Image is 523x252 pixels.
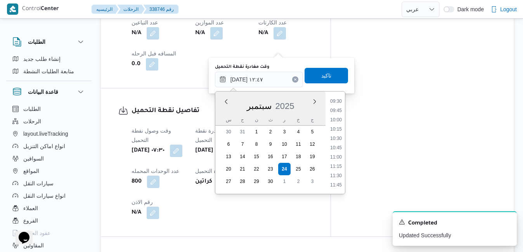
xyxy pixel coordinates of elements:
[236,138,249,150] div: day-7
[23,104,41,114] span: الطلبات
[9,65,88,78] button: متابعة الطلبات النشطة
[23,191,66,200] span: انواع سيارات النقل
[92,5,119,14] button: الرئيسيه
[236,150,249,163] div: day-14
[9,227,88,239] button: عقود العملاء
[222,114,235,125] div: س
[278,138,291,150] div: day-10
[236,175,249,188] div: day-28
[132,199,153,205] span: رقم الاذن
[292,150,305,163] div: day-18
[250,138,263,150] div: day-8
[9,177,88,190] button: سيارات النقل
[500,5,517,14] span: Logout
[132,208,141,217] b: N/A
[28,87,58,97] h3: قاعدة البيانات
[132,177,142,186] b: 800
[306,150,319,163] div: day-19
[9,115,88,128] button: الرحلات
[292,114,305,125] div: خ
[250,163,263,175] div: day-22
[250,175,263,188] div: day-29
[9,214,88,227] button: الفروع
[278,126,291,138] div: day-3
[488,2,520,17] button: Logout
[399,218,511,228] div: Notification
[23,216,38,225] span: الفروع
[132,29,141,38] b: N/A
[275,101,294,111] span: 2025
[246,101,271,111] span: سبتمبر
[327,97,345,105] li: 09:30
[236,114,249,125] div: ح
[306,175,319,188] div: day-3
[306,126,319,138] div: day-5
[23,179,54,188] span: سيارات النقل
[264,175,277,188] div: day-30
[278,114,291,125] div: ر
[236,163,249,175] div: day-21
[195,146,227,155] b: [DATE] ١٢:٤٧
[9,140,88,152] button: انواع اماكن التنزيل
[23,154,44,163] span: السواقين
[6,53,92,81] div: الطلبات
[23,204,38,213] span: العملاء
[327,172,345,180] li: 11:30
[305,68,348,83] button: تاكيد
[132,60,140,69] b: 0.0
[321,71,331,80] span: تاكيد
[9,53,88,65] button: إنشاء طلب جديد
[327,144,345,152] li: 10:45
[292,163,305,175] div: day-25
[7,3,18,15] img: X8yXhbKr1z7QwAAAABJRU5ErkJggg==
[9,152,88,165] button: السواقين
[12,37,85,47] button: الطلبات
[292,76,298,83] button: Clear input
[236,126,249,138] div: day-31
[23,67,74,76] span: متابعة الطلبات النشطة
[306,163,319,175] div: day-26
[327,181,345,189] li: 11:45
[215,72,303,87] input: Press the down key to enter a popover containing a calendar. Press the escape key to close the po...
[292,138,305,150] div: day-11
[195,29,205,38] b: N/A
[23,54,61,64] span: إنشاء طلب جديد
[117,5,145,14] button: الرحلات
[264,163,277,175] div: day-23
[222,138,235,150] div: day-6
[132,19,158,26] span: عدد التباعين
[132,106,313,116] h3: تفاصيل نقطة التحميل
[278,150,291,163] div: day-17
[132,128,171,143] span: وقت وصول نفطة التحميل
[264,150,277,163] div: day-16
[223,98,229,105] button: Previous Month
[292,175,305,188] div: day-2
[258,29,268,38] b: N/A
[195,128,236,143] span: وقت مغادرة نقطة التحميل
[143,5,178,14] button: 338746 رقم
[28,37,45,47] h3: الطلبات
[23,228,50,238] span: عقود العملاء
[132,50,176,57] span: المسافه فبل الرحله
[306,138,319,150] div: day-12
[9,239,88,252] button: المقاولين
[278,163,291,175] div: day-24
[215,64,269,70] label: وقت مغادرة نقطة التحميل
[246,101,272,111] div: Button. Open the month selector. سبتمبر is currently selected.
[9,165,88,177] button: المواقع
[250,126,263,138] div: day-1
[132,168,179,174] span: عدد الوحدات المحمله
[327,125,345,133] li: 10:15
[9,190,88,202] button: انواع سيارات النقل
[258,19,287,26] span: عدد الكارتات
[222,126,235,138] div: day-30
[264,126,277,138] div: day-2
[195,168,225,174] span: وحدة التحميل
[8,221,33,244] iframe: chat widget
[264,138,277,150] div: day-9
[327,107,345,114] li: 09:45
[312,98,318,105] button: Next month
[250,150,263,163] div: day-15
[278,175,291,188] div: day-1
